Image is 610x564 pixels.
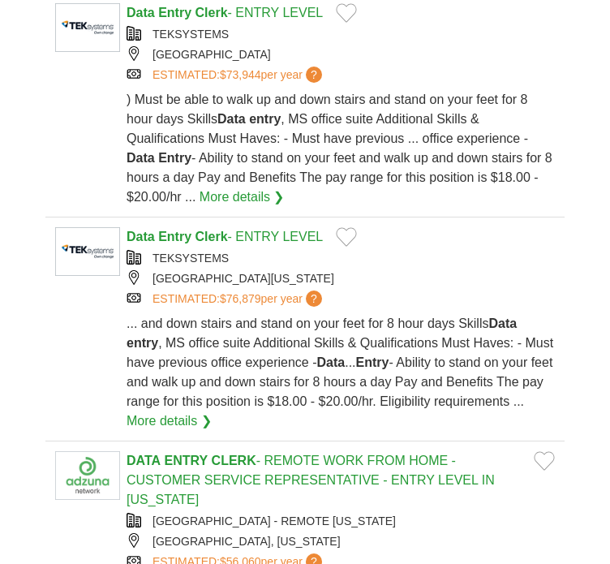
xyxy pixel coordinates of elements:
button: Add to favorite jobs [336,227,357,247]
strong: entry [127,336,158,350]
strong: Entry [356,355,389,369]
div: [GEOGRAPHIC_DATA] [127,46,555,63]
span: $73,944 [220,68,261,81]
a: Data Entry Clerk- ENTRY LEVEL [127,230,323,243]
a: TEKSYSTEMS [152,28,229,41]
strong: Data [127,230,155,243]
strong: CLERK [212,454,256,467]
strong: Data [317,355,346,369]
strong: ENTRY [165,454,208,467]
div: [GEOGRAPHIC_DATA], [US_STATE] [127,533,555,550]
strong: Data [217,112,246,126]
span: ... and down stairs and stand on your feet for 8 hour days Skills , MS office suite Additional Sk... [127,316,553,408]
strong: Data [127,6,155,19]
strong: Entry [158,151,191,165]
button: Add to favorite jobs [336,3,357,23]
button: Add to favorite jobs [534,451,555,471]
img: TEKsystems logo [55,3,120,52]
a: DATA ENTRY CLERK- REMOTE WORK FROM HOME - CUSTOMER SERVICE REPRESENTATIVE - ENTRY LEVEL IN [US_ST... [127,454,495,506]
span: ? [306,67,322,83]
span: ? [306,291,322,307]
a: More details ❯ [200,187,285,207]
span: $76,879 [220,292,261,305]
span: ) Must be able to walk up and down stairs and stand on your feet for 8 hour days Skills , MS offi... [127,93,552,204]
a: ESTIMATED:$76,879per year? [152,291,325,308]
strong: DATA [127,454,161,467]
strong: entry [249,112,281,126]
strong: Entry [158,230,191,243]
a: More details ❯ [127,411,212,431]
a: ESTIMATED:$73,944per year? [152,67,325,84]
strong: Clerk [195,6,228,19]
a: Data Entry Clerk- ENTRY LEVEL [127,6,323,19]
strong: Clerk [195,230,228,243]
img: TEKsystems logo [55,227,120,276]
strong: Data [127,151,155,165]
strong: Entry [158,6,191,19]
div: [GEOGRAPHIC_DATA][US_STATE] [127,270,555,287]
a: TEKSYSTEMS [152,252,229,265]
img: Company logo [55,451,120,500]
div: [GEOGRAPHIC_DATA] - REMOTE [US_STATE] [127,513,555,530]
strong: Data [488,316,517,330]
